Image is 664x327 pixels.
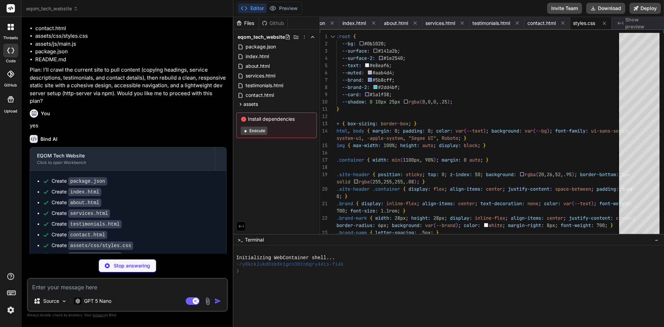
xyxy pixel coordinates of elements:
span: testimonials.html [245,81,284,90]
span: 90% [425,157,433,163]
p: yes [30,122,227,130]
button: Execute [241,127,267,135]
span: 50 [475,171,480,178]
span: background: [491,128,522,134]
span: ; [436,157,439,163]
span: border-radius: [336,222,375,228]
span: ; [339,193,342,199]
span: ) [572,171,574,178]
span: ) [547,128,550,134]
button: EQOM Tech WebsiteClick to open Workbench [30,147,215,170]
div: 8 [320,84,328,91]
span: var [425,222,433,228]
span: white [489,222,502,228]
span: center [547,215,563,221]
span: , [431,99,433,105]
span: --brand: [342,77,364,83]
li: assets/js/main.js [35,40,227,48]
div: 4 [320,55,328,62]
span: ; [406,215,408,221]
span: ; [502,186,505,192]
span: ; [431,128,433,134]
li: README.md [35,56,227,64]
span: ; [422,171,425,178]
span: --text [467,128,483,134]
span: #1e2540 [384,55,403,61]
span: #e8eaf6 [370,62,389,69]
span: testimonials.html [472,20,510,27]
span: 0 [428,99,431,105]
span: justify-content: [508,186,552,192]
span: --muted: [342,70,364,76]
button: − [653,234,660,245]
img: icon [214,298,221,305]
div: 11 [320,106,328,113]
span: ; [450,99,453,105]
span: { [367,128,370,134]
span: ) [455,222,458,228]
span: display: [408,186,431,192]
span: margin: [442,157,461,163]
span: #0b1020 [364,40,384,47]
div: 16 [320,149,328,156]
span: 28px [433,215,444,221]
span: ; [478,142,480,148]
span: ; [505,215,508,221]
button: Editor [238,3,267,13]
span: rgba [408,99,419,105]
span: 26 [547,171,552,178]
span: ; [458,222,461,228]
div: 18 [320,164,328,171]
span: } [414,120,417,127]
span: .brand-mark [336,215,367,221]
span: "Segoe UI" [408,135,436,141]
span: , [425,99,428,105]
span: ) [591,200,594,207]
span: color: [464,222,480,228]
span: Show preview [625,16,658,30]
span: 52 [555,171,561,178]
span: } [336,106,339,112]
span: ( [464,128,467,134]
div: 5 [320,62,328,69]
span: , [436,99,439,105]
div: 13 [320,120,328,127]
span: ; [591,186,594,192]
span: html [336,128,348,134]
span: margin: [372,128,392,134]
span: z-index: [450,171,472,178]
span: height: [411,215,431,221]
span: rgba [525,171,536,178]
span: box-sizing: [348,120,378,127]
span: about.html [384,20,408,27]
span: ( [400,157,403,163]
span: 28px [395,215,406,221]
div: 7 [320,76,328,84]
span: ( [533,128,536,134]
span: } [345,193,348,199]
span: 25px [389,99,400,105]
span: #5b8cff [372,77,392,83]
span: 0 [336,193,339,199]
span: :root [336,33,350,39]
span: 1.1rem [381,208,397,214]
span: center [486,186,502,192]
span: height: [400,142,419,148]
button: Invite Team [547,3,582,14]
span: ; [397,128,400,134]
span: position: [378,171,403,178]
span: ; [397,208,400,214]
span: --bg: [342,40,356,47]
span: 10px [375,99,386,105]
li: package.json [35,48,227,56]
span: 0 [370,99,372,105]
span: ( [419,99,422,105]
span: --text [574,200,591,207]
span: 1100px [403,157,419,163]
label: GitHub [4,82,17,88]
div: EQOM Tech Website [37,152,208,159]
span: { [370,215,372,221]
span: .brand [336,200,353,207]
span: { [353,33,356,39]
span: .container [336,157,364,163]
